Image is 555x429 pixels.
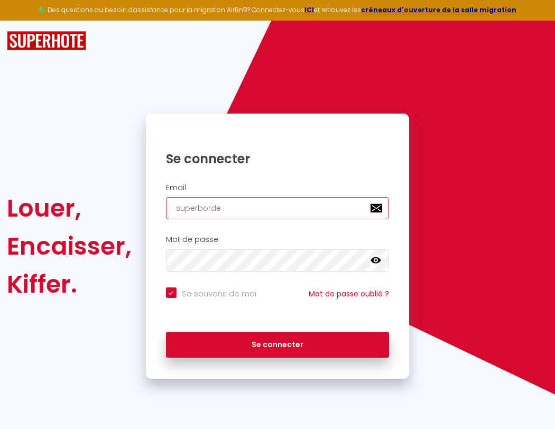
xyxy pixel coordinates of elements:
[7,265,132,303] div: Kiffer.
[304,5,314,14] a: ICI
[166,197,390,219] input: Ton Email
[166,235,390,244] h2: Mot de passe
[361,5,516,14] a: créneaux d'ouverture de la salle migration
[7,189,132,227] div: Louer,
[7,227,132,265] div: Encaisser,
[8,4,40,36] button: Ouvrir le widget de chat LiveChat
[7,31,86,51] img: SuperHote logo
[309,288,389,299] a: Mot de passe oublié ?
[166,183,390,192] h2: Email
[166,151,390,167] h1: Se connecter
[166,332,390,358] button: Se connecter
